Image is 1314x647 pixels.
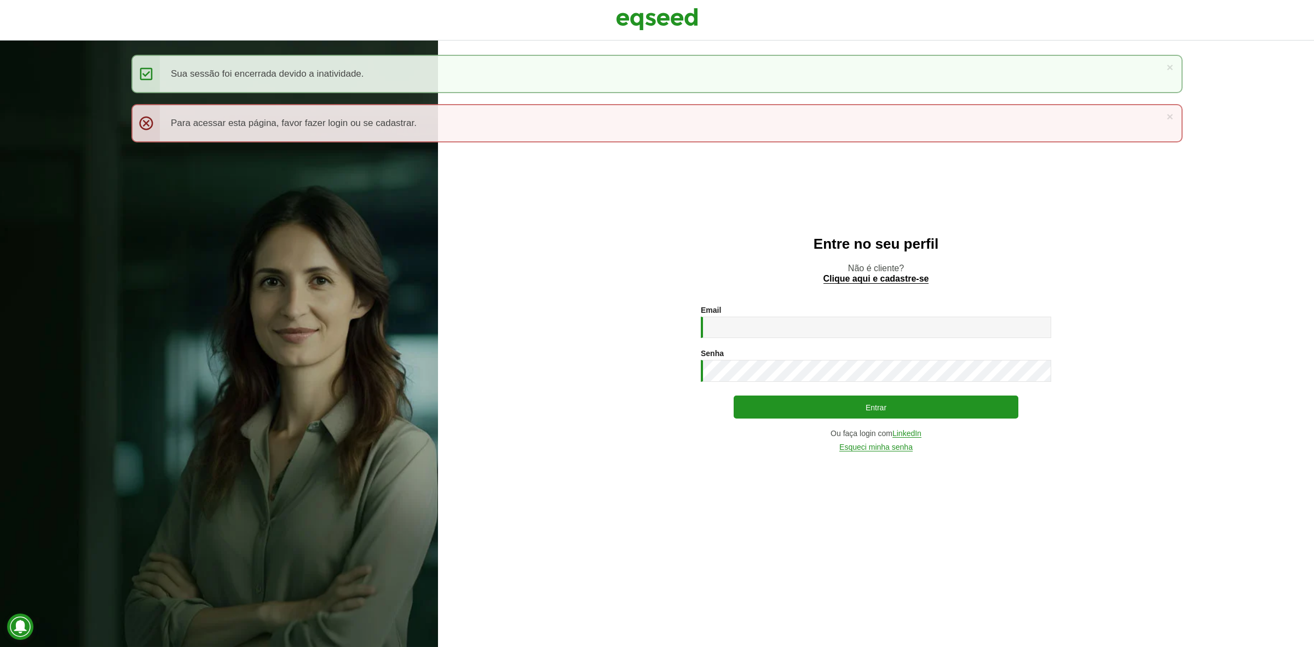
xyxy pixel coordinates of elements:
a: × [1167,111,1173,122]
h2: Entre no seu perfil [460,236,1292,252]
p: Não é cliente? [460,263,1292,284]
a: Clique aqui e cadastre-se [823,274,929,284]
div: Sua sessão foi encerrada devido a inatividade. [131,55,1183,93]
div: Para acessar esta página, favor fazer login ou se cadastrar. [131,104,1183,142]
a: Esqueci minha senha [839,443,913,451]
img: EqSeed Logo [616,5,698,33]
a: × [1167,61,1173,73]
button: Entrar [734,396,1018,419]
a: LinkedIn [892,430,921,438]
label: Email [701,306,721,314]
div: Ou faça login com [701,430,1051,438]
label: Senha [701,350,724,357]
